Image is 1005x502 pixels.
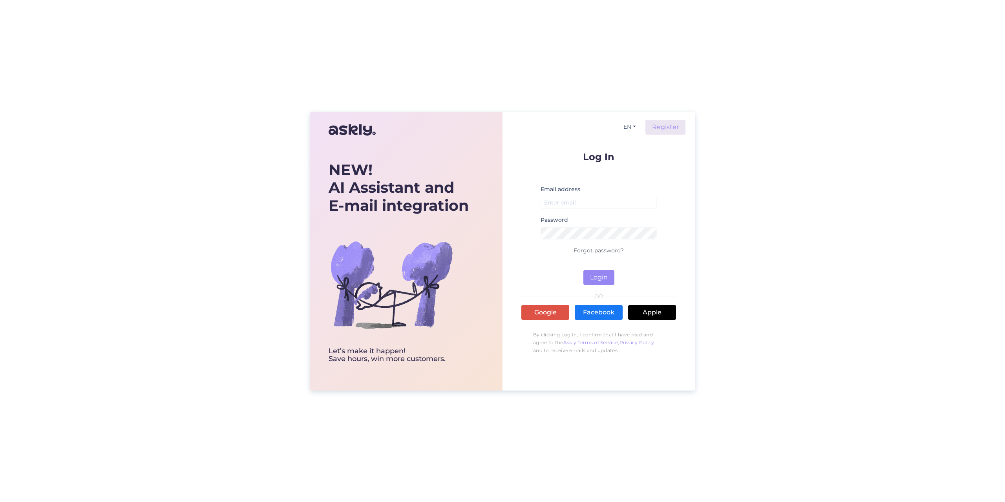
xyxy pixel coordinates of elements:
[541,216,568,224] label: Password
[619,340,654,345] a: Privacy Policy
[593,294,605,299] span: OR
[541,197,657,209] input: Enter email
[521,305,569,320] a: Google
[329,120,376,139] img: Askly
[628,305,676,320] a: Apple
[620,121,639,133] button: EN
[329,222,454,347] img: bg-askly
[583,270,614,285] button: Login
[574,247,624,254] a: Forgot password?
[521,152,676,162] p: Log In
[329,161,373,179] b: NEW!
[645,120,685,135] a: Register
[521,327,676,358] p: By clicking Log In, I confirm that I have read and agree to the , , and to receive emails and upd...
[575,305,623,320] a: Facebook
[563,340,618,345] a: Askly Terms of Service
[329,347,469,363] div: Let’s make it happen! Save hours, win more customers.
[541,185,580,193] label: Email address
[329,161,469,215] div: AI Assistant and E-mail integration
